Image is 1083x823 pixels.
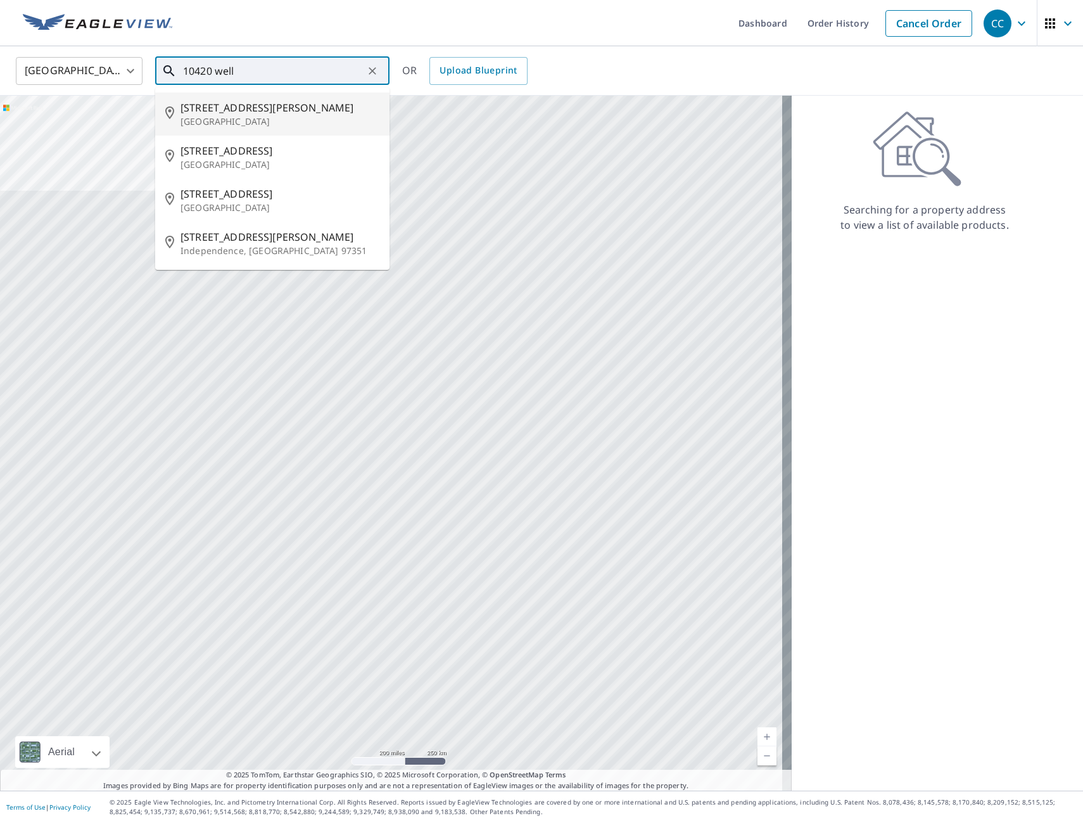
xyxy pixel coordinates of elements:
[15,736,110,768] div: Aerial
[180,186,379,201] span: [STREET_ADDRESS]
[23,14,172,33] img: EV Logo
[180,158,379,171] p: [GEOGRAPHIC_DATA]
[545,770,566,779] a: Terms
[226,770,566,781] span: © 2025 TomTom, Earthstar Geographics SIO, © 2025 Microsoft Corporation, ©
[429,57,527,85] a: Upload Blueprint
[180,201,379,214] p: [GEOGRAPHIC_DATA]
[49,803,91,812] a: Privacy Policy
[885,10,972,37] a: Cancel Order
[180,229,379,245] span: [STREET_ADDRESS][PERSON_NAME]
[183,53,364,89] input: Search by address or latitude-longitude
[440,63,517,79] span: Upload Blueprint
[364,62,381,80] button: Clear
[180,100,379,115] span: [STREET_ADDRESS][PERSON_NAME]
[180,115,379,128] p: [GEOGRAPHIC_DATA]
[984,10,1011,37] div: CC
[6,803,46,812] a: Terms of Use
[110,798,1077,817] p: © 2025 Eagle View Technologies, Inc. and Pictometry International Corp. All Rights Reserved. Repo...
[180,245,379,257] p: Independence, [GEOGRAPHIC_DATA] 97351
[490,770,543,779] a: OpenStreetMap
[16,53,142,89] div: [GEOGRAPHIC_DATA]
[402,57,528,85] div: OR
[180,143,379,158] span: [STREET_ADDRESS]
[44,736,79,768] div: Aerial
[840,202,1010,233] p: Searching for a property address to view a list of available products.
[757,746,776,765] a: Current Level 5, Zoom Out
[757,727,776,746] a: Current Level 5, Zoom In
[6,803,91,811] p: |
